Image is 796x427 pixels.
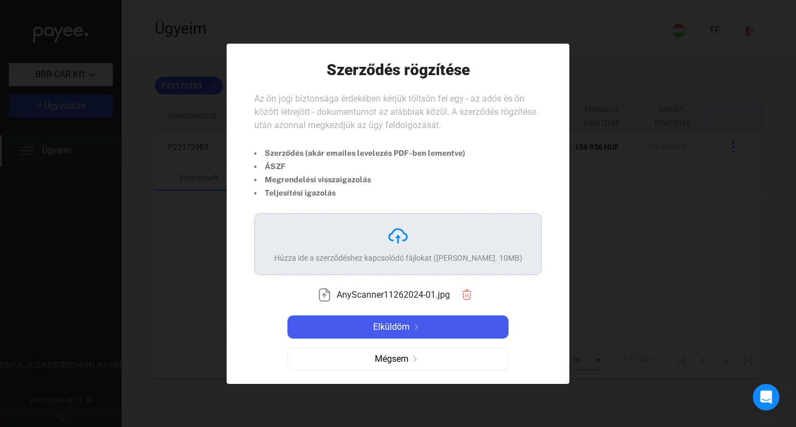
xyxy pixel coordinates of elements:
[375,352,409,366] span: Mégsem
[318,288,331,302] img: upload-paper
[387,225,409,247] img: upload-cloud
[254,173,465,186] li: Megrendelési visszaigazolás
[274,252,522,263] div: Húzza ide a szerződéshez kapcsolódó fájlokat ([PERSON_NAME]. 10MB)
[287,315,509,339] button: Elküldömarrow-right-white
[461,289,473,301] img: trash-red
[409,356,422,362] img: arrow-right-grey
[337,288,450,302] span: AnyScanner11262024-01.jpg
[254,160,465,173] li: ÁSZF
[254,146,465,160] li: Szerződés (akár emailes levelezés PDF-ben lementve)
[327,60,470,80] h1: Szerződés rögzítése
[254,93,536,130] span: Az ön jogi biztonsága érdekében kérjük töltsön fel egy - az adós és ön között létrejött - dokumen...
[254,186,465,199] li: Teljesítési igazolás
[410,324,423,330] img: arrow-right-white
[287,347,509,371] button: Mégsemarrow-right-grey
[373,320,410,334] span: Elküldöm
[455,283,479,307] button: trash-red
[753,384,779,410] div: Open Intercom Messenger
